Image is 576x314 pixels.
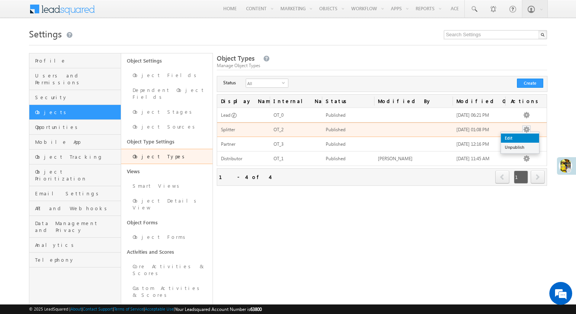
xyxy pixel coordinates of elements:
[35,256,119,263] span: Telephony
[29,253,121,267] a: Telephony
[29,90,121,105] a: Security
[121,281,213,303] a: Custom Activities & Scores
[453,95,505,108] a: Modified On
[35,153,119,160] span: Object Tracking
[274,156,283,161] span: OT_1
[221,112,230,118] span: Lead
[29,150,121,164] a: Object Tracking
[35,57,119,64] span: Profile
[29,105,121,120] a: Objects
[29,135,121,150] a: Mobile App
[326,156,346,161] span: Published
[322,95,374,108] span: Status
[114,306,144,311] a: Terms of Service
[121,134,213,149] a: Object Type Settings
[35,168,119,182] span: Object Prioritization
[35,242,119,248] span: Analytics
[326,127,346,132] span: Published
[495,171,510,184] a: prev
[223,79,236,86] div: Status
[121,68,213,83] a: Object Fields
[29,306,262,313] span: © 2025 LeadSquared | | | | |
[501,143,539,152] a: Unpublish
[270,95,322,108] span: Internal Name
[121,179,213,193] a: Smart Views
[29,186,121,201] a: Email Settings
[121,215,213,230] a: Object Forms
[121,53,213,68] a: Object Settings
[221,156,242,161] span: Distributor
[35,94,119,101] span: Security
[121,83,213,105] a: Dependent Object Fields
[505,95,547,108] span: Actions
[217,54,254,63] span: Object Types
[517,79,543,88] button: Create
[121,105,213,119] a: Object Stages
[35,205,119,212] span: API and Webhooks
[29,216,121,238] a: Data Management and Privacy
[121,119,213,134] a: Object Sources
[219,172,270,181] div: 1 - 4 of 4
[444,30,547,39] input: Search Settings
[70,306,82,311] a: About
[531,171,545,184] a: next
[456,156,490,161] span: [DATE] 11:45 AM
[29,68,121,90] a: Users and Permissions
[326,112,346,118] span: Published
[121,259,213,281] a: Core Activities & Scores
[121,245,213,259] a: Activities and Scores
[121,149,213,164] a: Object Types
[121,193,213,215] a: Object Details View
[29,27,62,40] span: Settings
[456,127,489,132] span: [DATE] 01:08 PM
[282,81,288,84] span: select
[29,201,121,216] a: API and Webhooks
[274,141,283,147] span: OT_3
[250,306,262,312] span: 63800
[35,190,119,197] span: Email Settings
[456,141,489,147] span: [DATE] 12:16 PM
[326,141,346,147] span: Published
[221,141,235,147] span: Partner
[531,171,545,184] span: next
[29,164,121,186] a: Object Prioritization
[217,62,547,69] div: Manage Object Types
[501,134,539,143] a: Edit
[35,72,119,86] span: Users and Permissions
[246,79,282,87] span: All
[35,138,119,145] span: Mobile App
[274,112,283,118] span: OT_0
[456,112,489,118] span: [DATE] 06:21 PM
[29,120,121,135] a: Opportunities
[145,306,174,311] a: Acceptable Use
[175,306,262,312] span: Your Leadsquared Account Number is
[35,124,119,130] span: Opportunities
[35,109,119,116] span: Objects
[514,171,528,184] span: 1
[221,127,235,132] span: Splitter
[374,95,453,108] span: Modified By
[29,238,121,253] a: Analytics
[274,127,283,132] span: OT_2
[83,306,113,311] a: Contact Support
[29,53,121,68] a: Profile
[35,220,119,233] span: Data Management and Privacy
[121,164,213,179] a: Views
[378,156,413,161] span: [PERSON_NAME]
[121,230,213,245] a: Object Forms
[217,95,269,108] span: Display Name
[495,171,509,184] span: prev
